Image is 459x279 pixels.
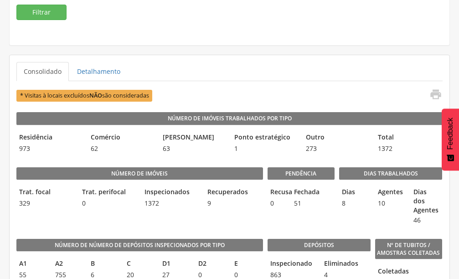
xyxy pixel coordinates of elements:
legend: Agentes [375,187,407,198]
i:  [429,88,442,101]
legend: Trat. focal [16,187,75,198]
button: Feedback - Mostrar pesquisa [442,108,459,170]
legend: D2 [196,259,227,269]
span: 63 [160,144,227,153]
legend: Inspecionados [142,187,200,198]
legend: Residência [16,133,83,143]
legend: Depósitos [268,239,371,252]
span: 51 [291,199,310,208]
span: 973 [16,144,83,153]
span: 1372 [142,199,200,208]
b: NÃO [89,92,102,99]
a: Detalhamento [70,62,128,81]
legend: Comércio [88,133,155,143]
span: 8 [339,199,371,208]
legend: Pendência [268,167,335,180]
legend: Eliminados [321,259,371,269]
legend: Dias dos Agentes [411,187,442,215]
legend: Recuperados [205,187,263,198]
span: * Visitas à locais excluídos são consideradas [16,90,152,101]
legend: Inspecionado [268,259,317,269]
legend: C [124,259,155,269]
legend: Total [375,133,442,143]
legend: A2 [52,259,84,269]
legend: E [232,259,263,269]
legend: Número de imóveis [16,167,263,180]
legend: Dias Trabalhados [339,167,442,180]
a:  [424,88,442,103]
span: 0 [79,199,138,208]
span: 273 [303,144,370,153]
legend: Dias [339,187,371,198]
span: 62 [88,144,155,153]
legend: Outro [303,133,370,143]
span: 1372 [375,144,442,153]
legend: Fechada [291,187,310,198]
legend: Número de Imóveis Trabalhados por Tipo [16,112,443,125]
legend: [PERSON_NAME] [160,133,227,143]
span: 0 [268,199,287,208]
span: 46 [411,216,442,225]
legend: Número de Número de Depósitos Inspecionados por Tipo [16,239,263,252]
span: 9 [205,199,263,208]
legend: D1 [160,259,191,269]
legend: B [88,259,119,269]
span: 1 [232,144,299,153]
legend: Nº de Tubitos / Amostras coletadas [375,239,442,259]
legend: Coletadas [375,267,381,277]
span: 10 [375,199,407,208]
legend: Ponto estratégico [232,133,299,143]
span: Feedback [446,118,454,150]
legend: Trat. perifocal [79,187,138,198]
button: Filtrar [16,5,67,20]
span: 329 [16,199,75,208]
a: Consolidado [16,62,69,81]
legend: Recusa [268,187,287,198]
